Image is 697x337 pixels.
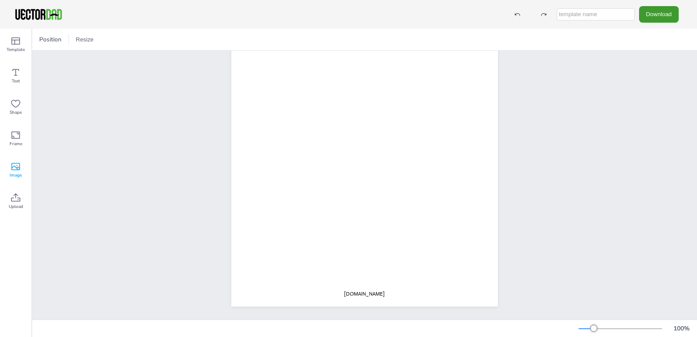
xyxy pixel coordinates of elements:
[37,35,63,44] span: Position
[639,6,679,22] button: Download
[10,109,22,116] span: Shape
[9,203,23,210] span: Upload
[344,290,385,297] span: [DOMAIN_NAME]
[14,8,63,21] img: VectorDad-1.png
[671,324,692,333] div: 100 %
[7,46,25,53] span: Template
[557,8,635,20] input: template name
[10,140,22,147] span: Frame
[72,33,97,47] button: Resize
[12,78,20,85] span: Text
[10,172,22,179] span: Image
